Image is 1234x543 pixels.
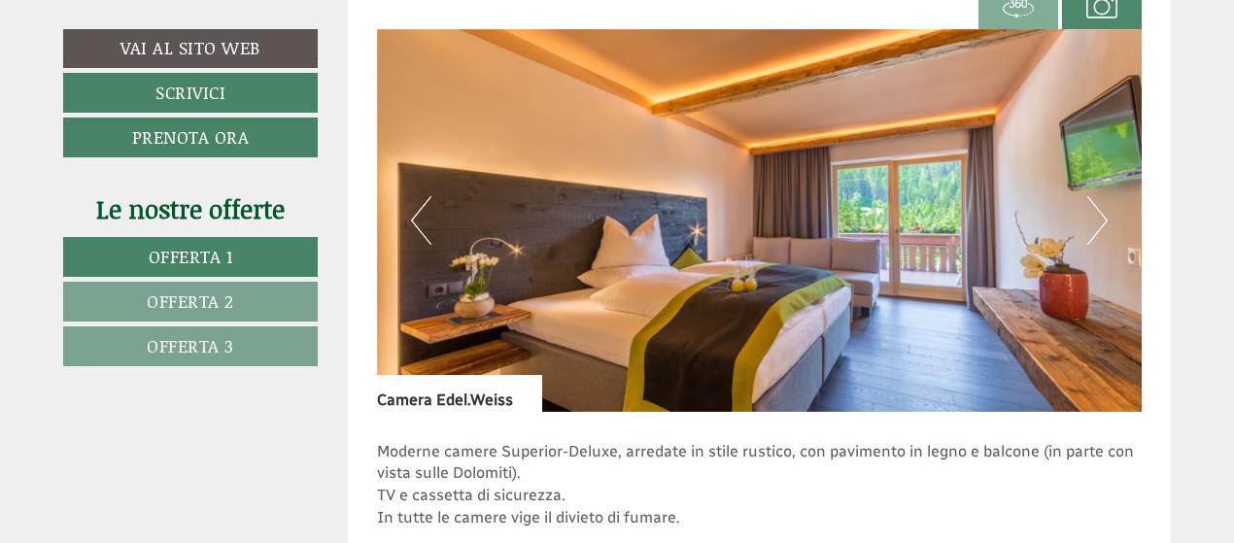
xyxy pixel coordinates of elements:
span: Offerta 2 [147,288,234,314]
span: Offerta 3 [147,333,234,358]
button: Previous [411,196,431,245]
div: Camera Edel.Weiss [377,375,542,412]
span: Offerta 1 [149,244,233,269]
a: Scrivici [63,73,318,113]
button: Next [1087,196,1108,245]
a: Prenota ora [63,118,318,157]
div: Le nostre offerte [63,191,318,227]
img: image [377,29,1143,412]
a: Vai al sito web [63,29,318,68]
